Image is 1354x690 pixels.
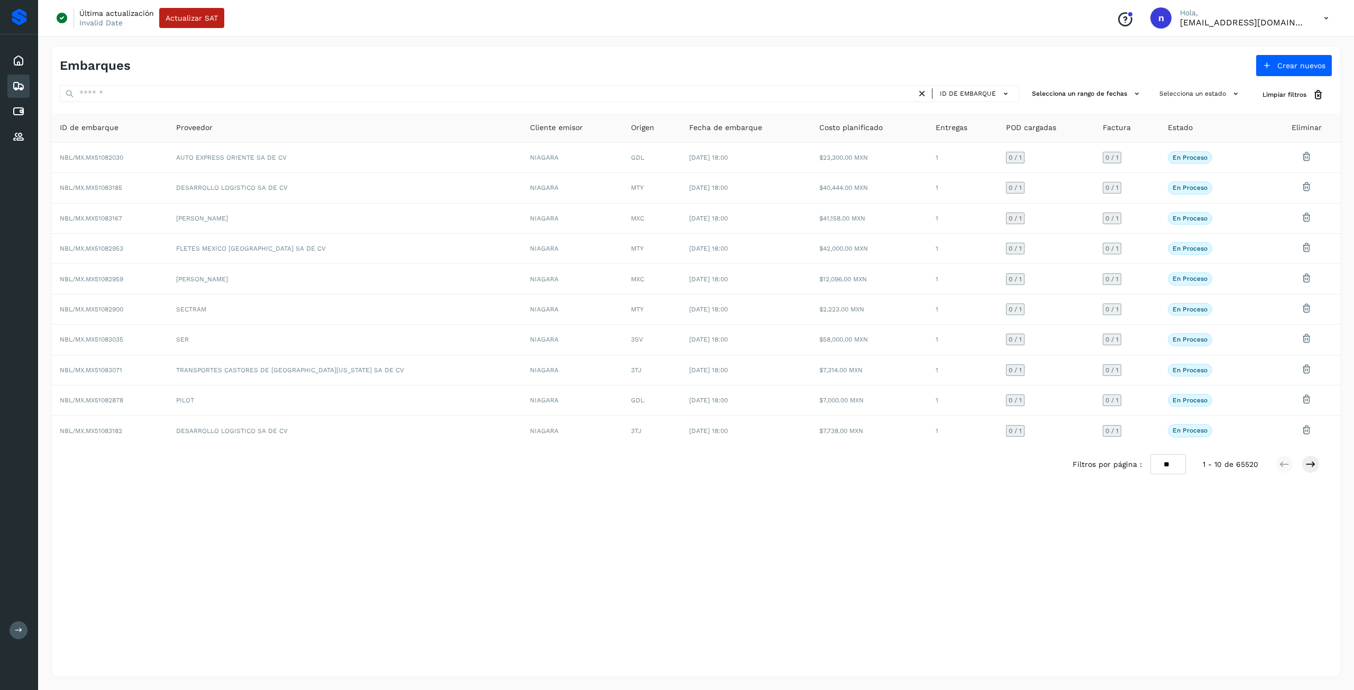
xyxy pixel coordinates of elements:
p: En proceso [1173,245,1207,252]
p: En proceso [1173,427,1207,434]
td: 1 [927,416,998,445]
td: NIAGARA [522,204,623,234]
td: 3TJ [623,416,681,445]
td: DESARROLLO LOGISTICO SA DE CV [168,416,522,445]
td: 1 [927,295,998,325]
p: En proceso [1173,184,1207,191]
span: [DATE] 18:00 [689,366,728,374]
td: $42,000.00 MXN [811,234,927,264]
button: Crear nuevos [1256,54,1332,77]
span: 0 / 1 [1105,245,1119,252]
span: NBL/MX.MX51082900 [60,306,123,313]
span: Crear nuevos [1277,62,1325,69]
button: Actualizar SAT [159,8,224,28]
span: 0 / 1 [1105,428,1119,434]
div: Cuentas por pagar [7,100,30,123]
td: NIAGARA [522,143,623,173]
span: NBL/MX.MX51082030 [60,154,123,161]
span: 0 / 1 [1009,215,1022,222]
span: NBL/MX.MX51082953 [60,245,123,252]
span: [DATE] 18:00 [689,245,728,252]
td: DESARROLLO LOGISTICO SA DE CV [168,173,522,203]
span: [DATE] 18:00 [689,215,728,222]
span: NBL/MX.MX51083182 [60,427,122,435]
h4: Embarques [60,58,131,73]
span: Origen [631,122,654,133]
td: MXC [623,204,681,234]
span: Actualizar SAT [166,14,218,22]
span: [DATE] 18:00 [689,336,728,343]
p: En proceso [1173,336,1207,343]
td: 3SV [623,325,681,355]
span: Costo planificado [819,122,883,133]
p: En proceso [1173,275,1207,282]
span: 1 - 10 de 65520 [1203,459,1258,470]
td: GDL [623,385,681,416]
span: Proveedor [176,122,213,133]
td: $7,000.00 MXN [811,385,927,416]
span: ID de embarque [60,122,118,133]
span: 0 / 1 [1105,306,1119,312]
td: 1 [927,173,998,203]
td: $40,444.00 MXN [811,173,927,203]
span: Factura [1103,122,1131,133]
span: 0 / 1 [1009,306,1022,312]
span: NBL/MX.MX51083167 [60,215,122,222]
p: Última actualización [79,8,154,18]
span: [DATE] 18:00 [689,154,728,161]
td: 1 [927,325,998,355]
td: MTY [623,234,681,264]
td: $58,000.00 MXN [811,325,927,355]
span: NBL/MX.MX51083071 [60,366,122,374]
button: Limpiar filtros [1254,85,1332,105]
td: NIAGARA [522,234,623,264]
td: [PERSON_NAME] [168,264,522,294]
span: 0 / 1 [1009,428,1022,434]
p: En proceso [1173,215,1207,222]
td: MTY [623,173,681,203]
td: MTY [623,295,681,325]
td: NIAGARA [522,264,623,294]
span: [DATE] 18:00 [689,427,728,435]
span: 0 / 1 [1105,154,1119,161]
td: $7,738.00 MXN [811,416,927,445]
span: Estado [1168,122,1193,133]
td: 1 [927,264,998,294]
span: Limpiar filtros [1262,90,1306,99]
div: Proveedores [7,125,30,149]
td: $2,223.00 MXN [811,295,927,325]
td: 1 [927,355,998,385]
span: Eliminar [1292,122,1322,133]
p: niagara+prod@solvento.mx [1180,17,1307,27]
span: Fecha de embarque [689,122,762,133]
p: Invalid Date [79,18,123,27]
p: En proceso [1173,154,1207,161]
td: $7,314.00 MXN [811,355,927,385]
td: NIAGARA [522,385,623,416]
span: NBL/MX.MX51082959 [60,275,123,283]
p: En proceso [1173,366,1207,374]
p: Hola, [1180,8,1307,17]
span: 0 / 1 [1009,336,1022,343]
span: 0 / 1 [1105,397,1119,403]
span: ID de embarque [940,89,996,98]
span: [DATE] 18:00 [689,397,728,404]
button: Selecciona un rango de fechas [1028,85,1147,103]
span: Filtros por página : [1073,459,1142,470]
td: NIAGARA [522,173,623,203]
td: 3TJ [623,355,681,385]
td: SECTRAM [168,295,522,325]
td: MXC [623,264,681,294]
button: Selecciona un estado [1155,85,1246,103]
span: 0 / 1 [1009,154,1022,161]
span: Entregas [936,122,967,133]
td: NIAGARA [522,295,623,325]
span: 0 / 1 [1105,185,1119,191]
span: 0 / 1 [1009,397,1022,403]
td: PILOT [168,385,522,416]
span: [DATE] 18:00 [689,275,728,283]
td: $12,096.00 MXN [811,264,927,294]
span: 0 / 1 [1009,185,1022,191]
div: Inicio [7,49,30,72]
td: 1 [927,234,998,264]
